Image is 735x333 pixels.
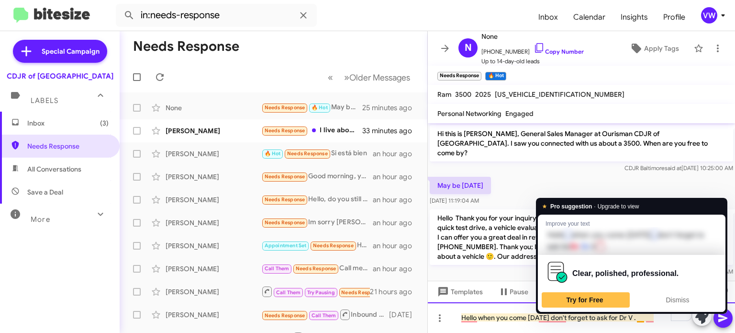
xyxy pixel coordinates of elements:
span: Needs Response [313,242,354,249]
div: 21 hours ago [370,287,420,297]
span: More [31,215,50,224]
span: Needs Response [287,150,328,157]
small: 🔥 Hot [485,72,506,80]
span: All Conversations [27,164,81,174]
div: 25 minutes ago [362,103,420,113]
span: Needs Response [265,219,305,226]
span: Needs Response [27,141,109,151]
button: Pause [490,283,536,300]
a: Calendar [566,3,613,31]
span: Needs Response [265,127,305,134]
span: CDJR Baltimore [DATE] 10:25:00 AM [624,164,733,172]
span: Call Them [265,265,290,272]
span: Up to 14-day-old leads [481,57,584,66]
span: Pause [510,283,528,300]
div: Call me at [PHONE_NUMBER] [261,263,373,274]
div: 33 minutes ago [362,126,420,136]
a: Profile [656,3,693,31]
div: May be [DATE] [261,102,362,113]
input: Search [116,4,317,27]
span: Needs Response [265,104,305,111]
span: Call Them [312,312,336,319]
div: an hour ago [373,149,420,159]
span: [PHONE_NUMBER] [481,42,584,57]
span: said at [665,164,681,172]
p: May be [DATE] [430,177,491,194]
div: Inbound Call [261,309,389,321]
div: Yes, you wouldn't take my car back that I got from y'all as a trade in [261,286,370,298]
span: 3500 [455,90,471,99]
div: None [166,103,261,113]
button: Next [338,68,416,87]
a: Insights [613,3,656,31]
div: Si está bien [261,148,373,159]
span: [DATE] 11:19:04 AM [430,197,479,204]
div: [PERSON_NAME] [166,241,261,251]
span: 🔥 Hot [312,104,328,111]
div: an hour ago [373,218,420,228]
p: Hello Thank you for your inquiry. Are you available to stop by either [DATE] or [DATE] for a quic... [430,209,733,265]
div: Hello, do you still have the white Wagoneer available for lease? What is the max mileage amount a... [261,194,373,205]
span: Apply Tags [644,40,679,57]
div: [PERSON_NAME] [166,218,261,228]
h1: Needs Response [133,39,239,54]
div: an hour ago [373,264,420,274]
span: Special Campaign [42,46,100,56]
span: Templates [435,283,483,300]
span: » [344,71,349,83]
div: [PERSON_NAME] [166,172,261,182]
span: Call Them [276,289,301,296]
div: [PERSON_NAME] [166,126,261,136]
div: Im sorry [PERSON_NAME] who my pre-approval was through,wouldn't give me acceptable terms [261,217,373,228]
div: [PERSON_NAME] [166,264,261,274]
span: Try Pausing [307,289,335,296]
button: Previous [322,68,339,87]
div: [PERSON_NAME] [166,149,261,159]
button: vw [693,7,724,23]
span: Inbox [27,118,109,128]
span: Needs Response [341,289,382,296]
div: [PERSON_NAME] [166,287,261,297]
span: 2025 [475,90,491,99]
span: Labels [31,96,58,105]
p: Hi this is [PERSON_NAME], General Sales Manager at Ourisman CDJR of [GEOGRAPHIC_DATA]. I saw you ... [430,125,733,161]
div: vw [701,7,717,23]
div: an hour ago [373,195,420,205]
span: Older Messages [349,72,410,83]
div: an hour ago [373,241,420,251]
div: I live about 2 1/2 hours away so I'd like to agree on the total price before I come down. Thankyou [261,125,362,136]
span: Needs Response [265,312,305,319]
span: Needs Response [265,196,305,203]
button: Templates [428,283,490,300]
a: Inbox [531,3,566,31]
div: To enrich screen reader interactions, please activate Accessibility in Grammarly extension settings [428,302,735,333]
nav: Page navigation example [323,68,416,87]
span: N [465,40,472,56]
div: Hi, I have decided on another make and model but I appreciate you. Thank you so much. [261,240,373,251]
span: Personal Networking [437,109,501,118]
span: Engaged [505,109,534,118]
span: « [328,71,333,83]
div: Good morning, yes but I canceled the contract and I will go to buy [DATE] with the money, since t... [261,171,373,182]
span: (3) [100,118,109,128]
div: CDJR of [GEOGRAPHIC_DATA] [7,71,113,81]
small: Needs Response [437,72,481,80]
div: [DATE] [389,310,420,320]
span: Needs Response [265,173,305,180]
div: [PERSON_NAME] [166,310,261,320]
div: an hour ago [373,172,420,182]
span: [US_VEHICLE_IDENTIFICATION_NUMBER] [495,90,624,99]
span: Appointment Set [265,242,307,249]
a: Special Campaign [13,40,107,63]
span: Needs Response [296,265,336,272]
span: Save a Deal [27,187,63,197]
span: None [481,31,584,42]
span: Ram [437,90,451,99]
a: Copy Number [534,48,584,55]
div: [PERSON_NAME] [166,195,261,205]
span: 🔥 Hot [265,150,281,157]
